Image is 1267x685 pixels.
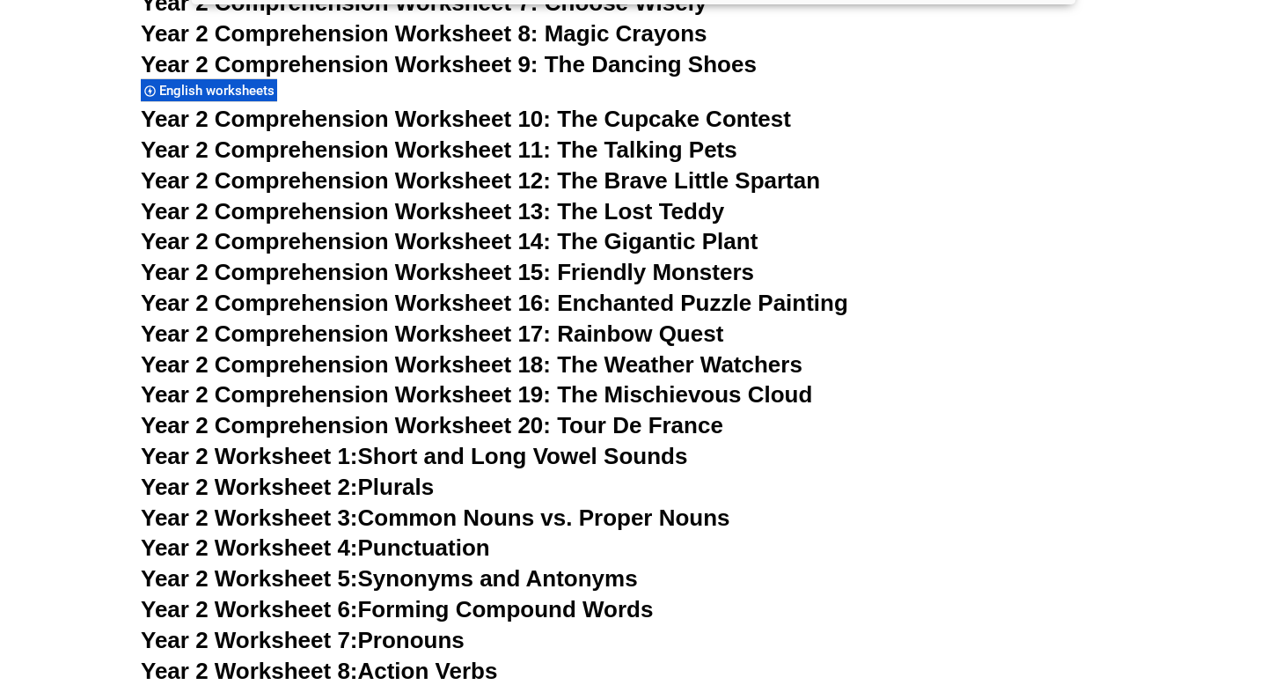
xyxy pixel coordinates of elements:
[141,596,653,622] a: Year 2 Worksheet 6:Forming Compound Words
[141,51,757,77] a: Year 2 Comprehension Worksheet 9: The Dancing Shoes
[141,474,358,500] span: Year 2 Worksheet 2:
[141,474,434,500] a: Year 2 Worksheet 2:Plurals
[141,534,490,561] a: Year 2 Worksheet 4:Punctuation
[141,443,687,469] a: Year 2 Worksheet 1:Short and Long Vowel Sounds
[141,167,820,194] a: Year 2 Comprehension Worksheet 12: The Brave Little Spartan
[141,228,758,254] a: Year 2 Comprehension Worksheet 14: The Gigantic Plant
[141,198,724,225] a: Year 2 Comprehension Worksheet 13: The Lost Teddy
[141,351,802,378] a: Year 2 Comprehension Worksheet 18: The Weather Watchers
[141,443,358,469] span: Year 2 Worksheet 1:
[141,320,723,347] a: Year 2 Comprehension Worksheet 17: Rainbow Quest
[141,534,358,561] span: Year 2 Worksheet 4:
[141,106,791,132] a: Year 2 Comprehension Worksheet 10: The Cupcake Contest
[141,412,723,438] a: Year 2 Comprehension Worksheet 20: Tour De France
[141,658,358,684] span: Year 2 Worksheet 8:
[141,78,277,102] div: English worksheets
[141,20,707,47] a: Year 2 Comprehension Worksheet 8: Magic Crayons
[141,627,465,653] a: Year 2 Worksheet 7:Pronouns
[141,136,737,163] a: Year 2 Comprehension Worksheet 11: The Talking Pets
[141,596,358,622] span: Year 2 Worksheet 6:
[141,505,358,531] span: Year 2 Worksheet 3:
[159,83,280,99] span: English worksheets
[141,259,754,285] a: Year 2 Comprehension Worksheet 15: Friendly Monsters
[965,486,1267,685] iframe: Chat Widget
[141,627,358,653] span: Year 2 Worksheet 7:
[141,565,638,592] a: Year 2 Worksheet 5:Synonyms and Antonyms
[141,381,812,408] a: Year 2 Comprehension Worksheet 19: The Mischievous Cloud
[141,505,730,531] a: Year 2 Worksheet 3:Common Nouns vs. Proper Nouns
[141,658,497,684] a: Year 2 Worksheet 8:Action Verbs
[141,290,848,316] a: Year 2 Comprehension Worksheet 16: Enchanted Puzzle Painting
[141,565,358,592] span: Year 2 Worksheet 5:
